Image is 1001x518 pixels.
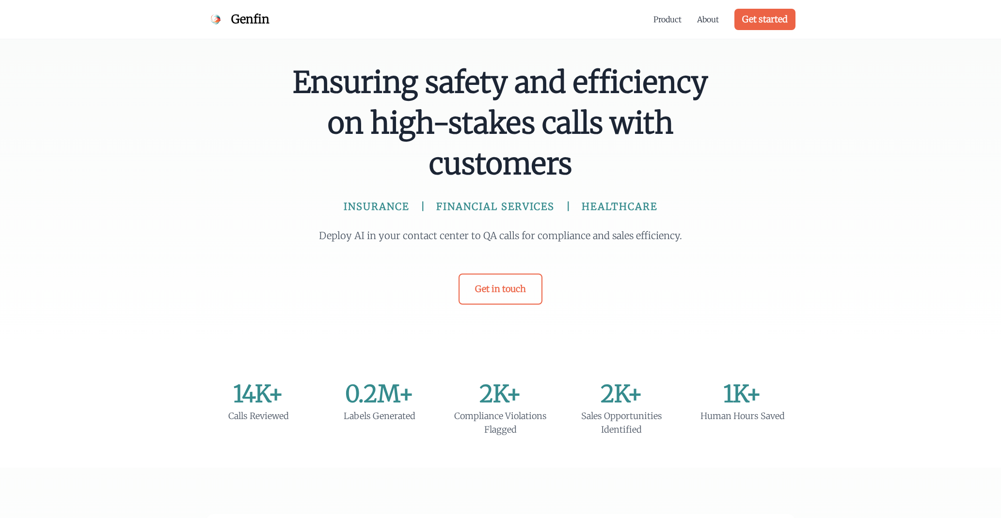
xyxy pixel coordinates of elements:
span: INSURANCE [344,200,409,213]
div: 1K+ [690,382,795,405]
div: Sales Opportunities Identified [569,409,674,437]
span: | [566,200,570,213]
div: 2K+ [448,382,554,405]
a: Get in touch [459,274,542,305]
span: | [421,200,425,213]
a: Genfin [206,10,270,29]
span: FINANCIAL SERVICES [436,200,555,213]
div: Labels Generated [327,409,432,423]
a: Product [653,14,682,25]
a: About [697,14,719,25]
span: Ensuring safety and efficiency on high-stakes calls with customers [291,62,710,184]
div: 2K+ [569,382,674,405]
p: Deploy AI in your contact center to QA calls for compliance and sales efficiency. [315,229,687,243]
div: Calls Reviewed [206,409,312,423]
div: Compliance Violations Flagged [448,409,554,437]
div: 14K+ [206,382,312,405]
span: Genfin [231,12,270,27]
div: 0.2M+ [327,382,432,405]
a: Get started [734,9,795,30]
img: Genfin Logo [206,10,225,29]
div: Human Hours Saved [690,409,795,423]
span: HEALTHCARE [582,200,657,213]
